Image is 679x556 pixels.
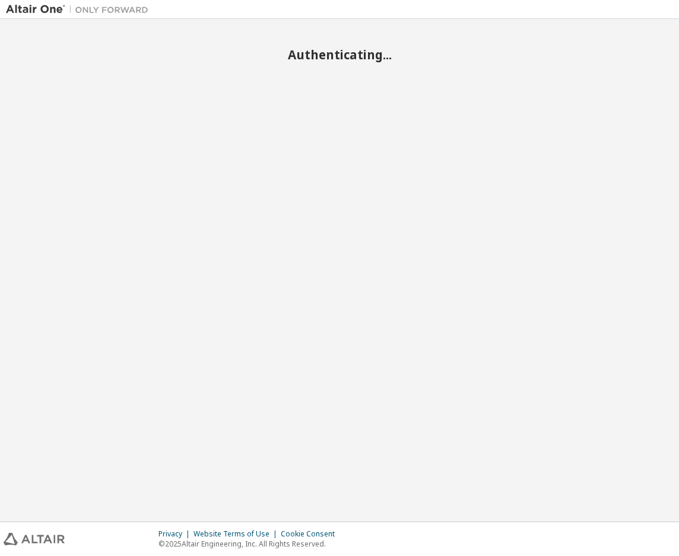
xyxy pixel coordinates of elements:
div: Cookie Consent [281,529,342,539]
img: altair_logo.svg [4,533,65,545]
h2: Authenticating... [6,47,673,62]
div: Privacy [158,529,193,539]
div: Website Terms of Use [193,529,281,539]
p: © 2025 Altair Engineering, Inc. All Rights Reserved. [158,539,342,549]
img: Altair One [6,4,154,15]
